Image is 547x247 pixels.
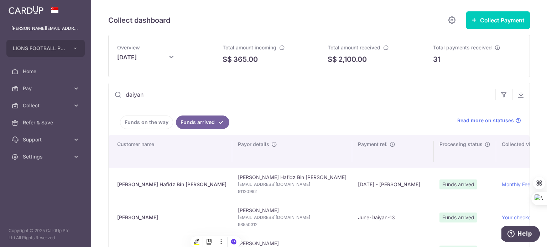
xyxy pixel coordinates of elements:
span: LIONS FOOTBALL PTE. LTD. [13,45,66,52]
span: 93550312 [238,221,347,228]
th: Payment ref. [352,135,434,168]
img: CardUp [9,6,43,14]
a: Monthly Fees [502,181,533,187]
span: Total amount incoming [223,44,276,50]
span: Home [23,68,70,75]
span: Funds arrived [439,179,477,189]
iframe: Opens a widget where you can find more information [501,226,540,243]
span: Refer & Save [23,119,70,126]
span: Payment ref. [358,141,387,148]
span: Read more on statuses [457,117,514,124]
span: [EMAIL_ADDRESS][DOMAIN_NAME] [238,214,347,221]
th: Customer name [109,135,232,168]
span: Collect [23,102,70,109]
th: Processing status [434,135,496,168]
input: Search [109,83,495,106]
th: Payor details [232,135,352,168]
span: S$ [328,54,337,65]
span: 91120992 [238,188,347,195]
td: June-Daiyan-13 [352,201,434,234]
td: [DATE] - [PERSON_NAME] [352,168,434,201]
button: LIONS FOOTBALL PTE. LTD. [6,40,85,57]
span: [EMAIL_ADDRESS][DOMAIN_NAME] [238,181,347,188]
span: Total amount received [328,44,380,50]
span: Support [23,136,70,143]
span: S$ [223,54,232,65]
div: [PERSON_NAME] [117,214,226,221]
span: Settings [23,153,70,160]
td: [PERSON_NAME] Hafidz Bin [PERSON_NAME] [232,168,352,201]
span: Help [16,5,31,11]
p: [PERSON_NAME][EMAIL_ADDRESS][DOMAIN_NAME] [11,25,80,32]
h5: Collect dashboard [108,15,170,26]
a: Funds on the way [120,116,173,129]
td: [PERSON_NAME] [232,201,352,234]
span: Pay [23,85,70,92]
p: 2,100.00 [338,54,367,65]
span: Overview [117,44,140,50]
button: Collect Payment [466,11,530,29]
div: [PERSON_NAME] Hafidz Bin [PERSON_NAME] [117,181,226,188]
a: Funds arrived [176,116,229,129]
p: 365.00 [233,54,258,65]
span: Processing status [439,141,483,148]
span: Funds arrived [439,213,477,222]
p: 31 [433,54,441,65]
span: Payor details [238,141,269,148]
span: Total payments received [433,44,492,50]
a: Read more on statuses [457,117,521,124]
